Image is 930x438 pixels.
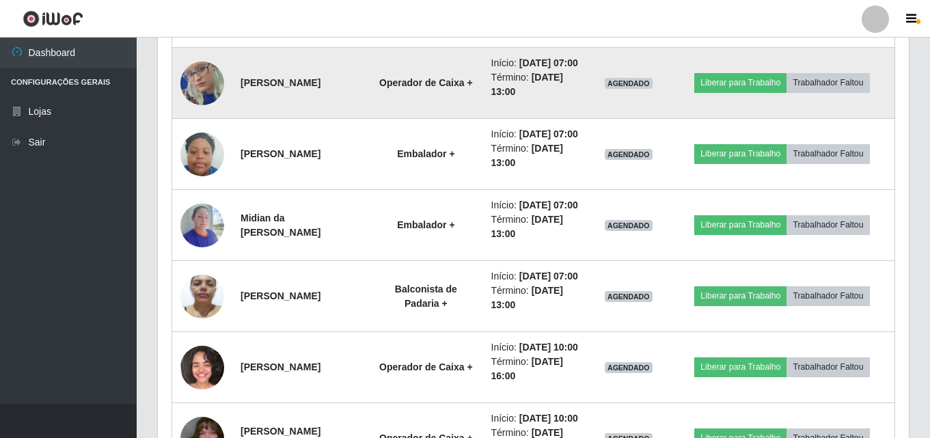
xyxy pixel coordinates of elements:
button: Trabalhador Faltou [787,73,869,92]
img: CoreUI Logo [23,10,83,27]
span: AGENDADO [605,149,653,160]
span: AGENDADO [605,362,653,373]
li: Início: [491,127,579,141]
time: [DATE] 10:00 [519,413,578,424]
li: Término: [491,284,579,312]
time: [DATE] 07:00 [519,57,578,68]
img: 1723687627540.jpeg [180,196,224,254]
li: Início: [491,56,579,70]
strong: [PERSON_NAME] [241,361,320,372]
li: Término: [491,70,579,99]
button: Liberar para Trabalho [694,144,787,163]
button: Liberar para Trabalho [694,357,787,377]
time: [DATE] 10:00 [519,342,578,353]
strong: [PERSON_NAME] [241,290,320,301]
strong: Embalador + [397,219,454,230]
strong: [PERSON_NAME] [241,148,320,159]
button: Trabalhador Faltou [787,357,869,377]
button: Liberar para Trabalho [694,73,787,92]
strong: [PERSON_NAME] [241,77,320,88]
time: [DATE] 07:00 [519,128,578,139]
li: Início: [491,269,579,284]
strong: Operador de Caixa + [379,361,473,372]
strong: Embalador + [397,148,454,159]
img: 1707253848276.jpeg [180,267,224,325]
li: Início: [491,411,579,426]
button: Trabalhador Faltou [787,286,869,305]
img: 1709225632480.jpeg [180,125,224,183]
span: AGENDADO [605,78,653,89]
li: Término: [491,355,579,383]
li: Término: [491,213,579,241]
strong: Balconista de Padaria + [395,284,457,309]
button: Liberar para Trabalho [694,286,787,305]
button: Trabalhador Faltou [787,215,869,234]
time: [DATE] 07:00 [519,200,578,210]
img: 1751983105280.jpeg [180,36,224,130]
li: Término: [491,141,579,170]
strong: Operador de Caixa + [379,77,473,88]
button: Liberar para Trabalho [694,215,787,234]
img: 1752258111959.jpeg [180,346,224,389]
strong: Midian da [PERSON_NAME] [241,213,320,238]
span: AGENDADO [605,220,653,231]
button: Trabalhador Faltou [787,144,869,163]
span: AGENDADO [605,291,653,302]
li: Início: [491,198,579,213]
time: [DATE] 07:00 [519,271,578,282]
li: Início: [491,340,579,355]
